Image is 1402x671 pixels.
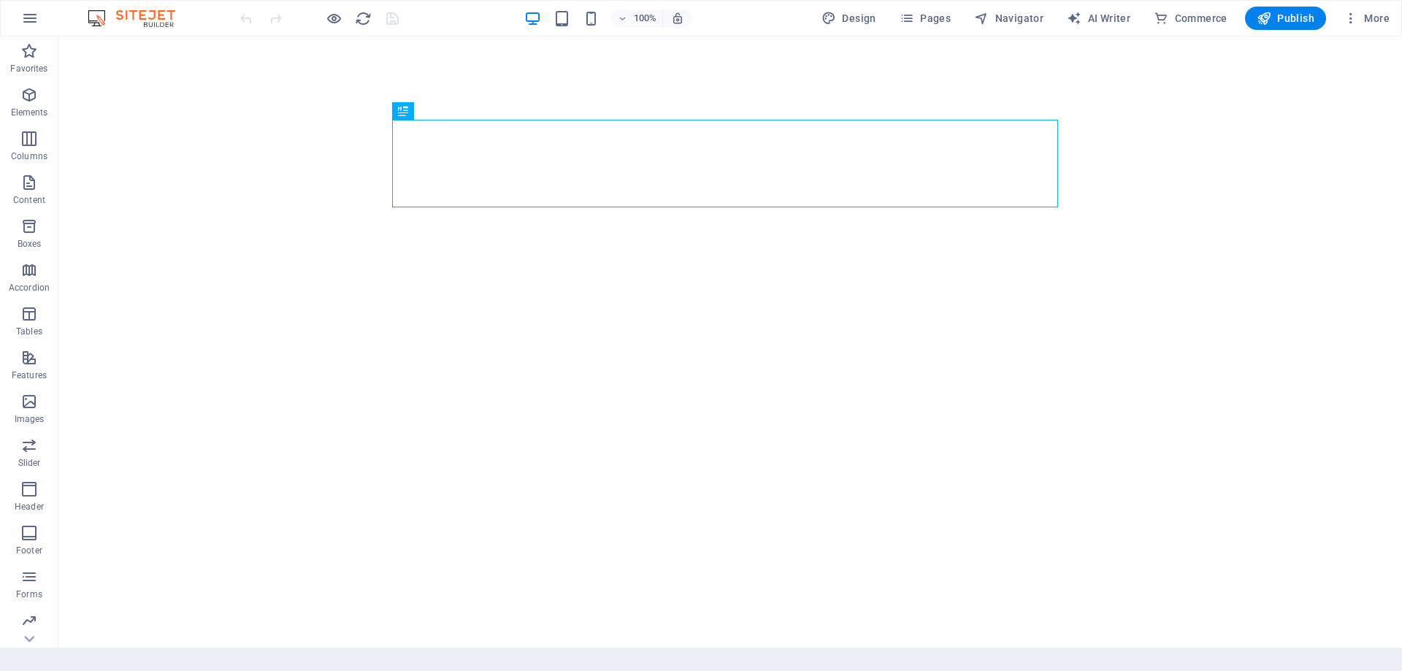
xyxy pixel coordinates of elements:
[1257,11,1314,26] span: Publish
[16,545,42,556] p: Footer
[10,63,47,74] p: Favorites
[1061,7,1136,30] button: AI Writer
[821,11,876,26] span: Design
[16,588,42,600] p: Forms
[1338,7,1395,30] button: More
[11,150,47,162] p: Columns
[671,12,684,25] i: On resize automatically adjust zoom level to fit chosen device.
[974,11,1043,26] span: Navigator
[9,282,50,294] p: Accordion
[894,7,957,30] button: Pages
[18,238,42,250] p: Boxes
[816,7,882,30] button: Design
[354,9,372,27] button: reload
[816,7,882,30] div: Design (Ctrl+Alt+Y)
[18,457,41,469] p: Slider
[900,11,951,26] span: Pages
[13,194,45,206] p: Content
[1148,7,1233,30] button: Commerce
[1245,7,1326,30] button: Publish
[16,326,42,337] p: Tables
[611,9,663,27] button: 100%
[1154,11,1227,26] span: Commerce
[633,9,656,27] h6: 100%
[968,7,1049,30] button: Navigator
[1344,11,1390,26] span: More
[355,10,372,27] i: Reload page
[12,369,47,381] p: Features
[15,501,44,513] p: Header
[11,107,48,118] p: Elements
[325,9,342,27] button: Click here to leave preview mode and continue editing
[15,413,45,425] p: Images
[84,9,194,27] img: Editor Logo
[1067,11,1130,26] span: AI Writer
